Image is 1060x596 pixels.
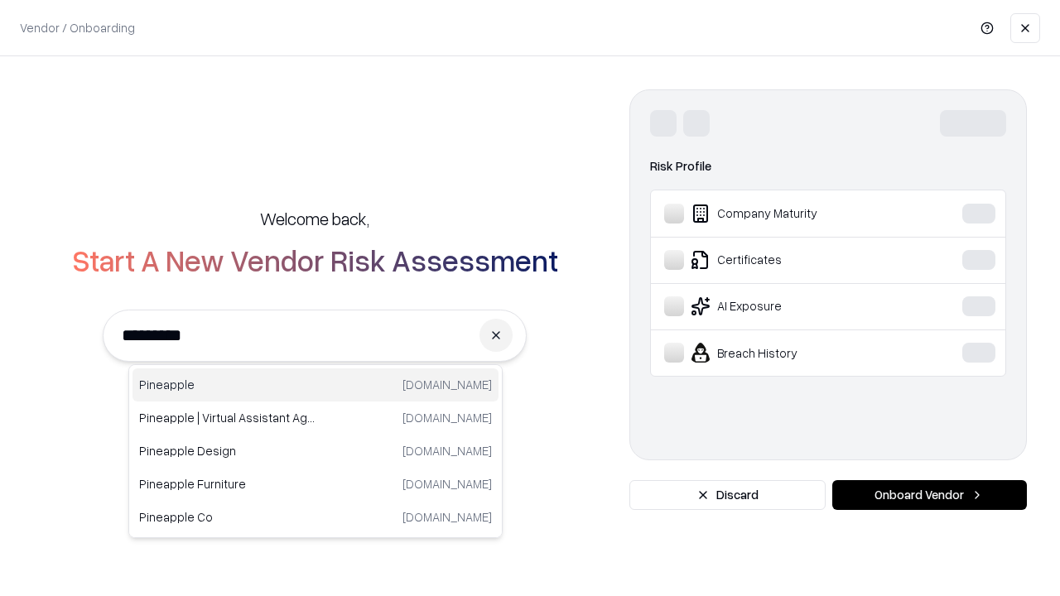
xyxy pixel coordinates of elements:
[664,204,912,223] div: Company Maturity
[664,250,912,270] div: Certificates
[402,508,492,526] p: [DOMAIN_NAME]
[402,475,492,493] p: [DOMAIN_NAME]
[20,19,135,36] p: Vendor / Onboarding
[260,207,369,230] h5: Welcome back,
[402,442,492,459] p: [DOMAIN_NAME]
[629,480,826,510] button: Discard
[139,508,316,526] p: Pineapple Co
[128,364,503,538] div: Suggestions
[139,409,316,426] p: Pineapple | Virtual Assistant Agency
[650,156,1006,176] div: Risk Profile
[139,475,316,493] p: Pineapple Furniture
[832,480,1027,510] button: Onboard Vendor
[664,343,912,363] div: Breach History
[139,376,316,393] p: Pineapple
[139,442,316,459] p: Pineapple Design
[402,376,492,393] p: [DOMAIN_NAME]
[664,296,912,316] div: AI Exposure
[402,409,492,426] p: [DOMAIN_NAME]
[72,243,558,276] h2: Start A New Vendor Risk Assessment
